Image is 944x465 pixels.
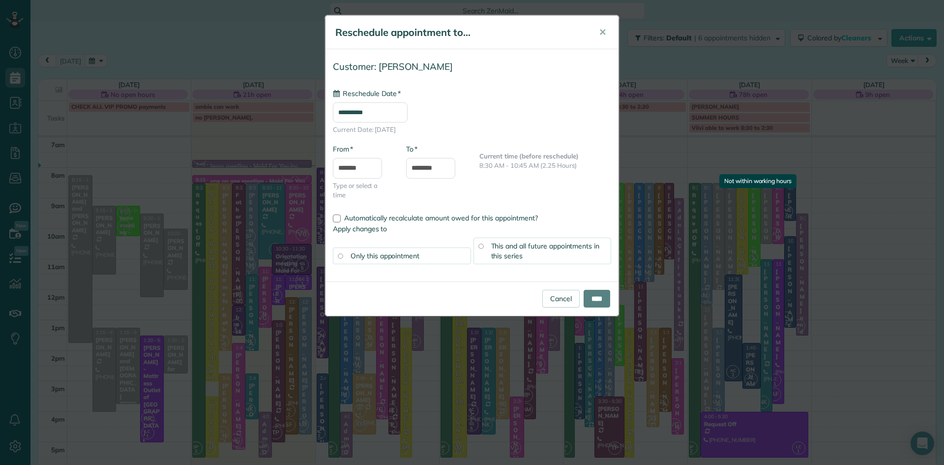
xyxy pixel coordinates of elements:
[491,242,600,260] span: This and all future appointments in this series
[478,244,483,248] input: This and all future appointments in this series
[599,27,606,38] span: ✕
[333,144,353,154] label: From
[351,251,419,260] span: Only this appointment
[479,152,579,160] b: Current time (before reschedule)
[333,125,611,134] span: Current Date: [DATE]
[338,253,343,258] input: Only this appointment
[333,89,401,98] label: Reschedule Date
[333,181,391,200] span: Type or select a time
[479,161,611,170] p: 8:30 AM - 10:45 AM (2.25 Hours)
[344,214,538,222] span: Automatically recalculate amount owed for this appointment?
[406,144,417,154] label: To
[335,26,585,39] h5: Reschedule appointment to...
[333,62,611,72] h4: Customer: [PERSON_NAME]
[542,290,580,308] a: Cancel
[333,224,611,234] label: Apply changes to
